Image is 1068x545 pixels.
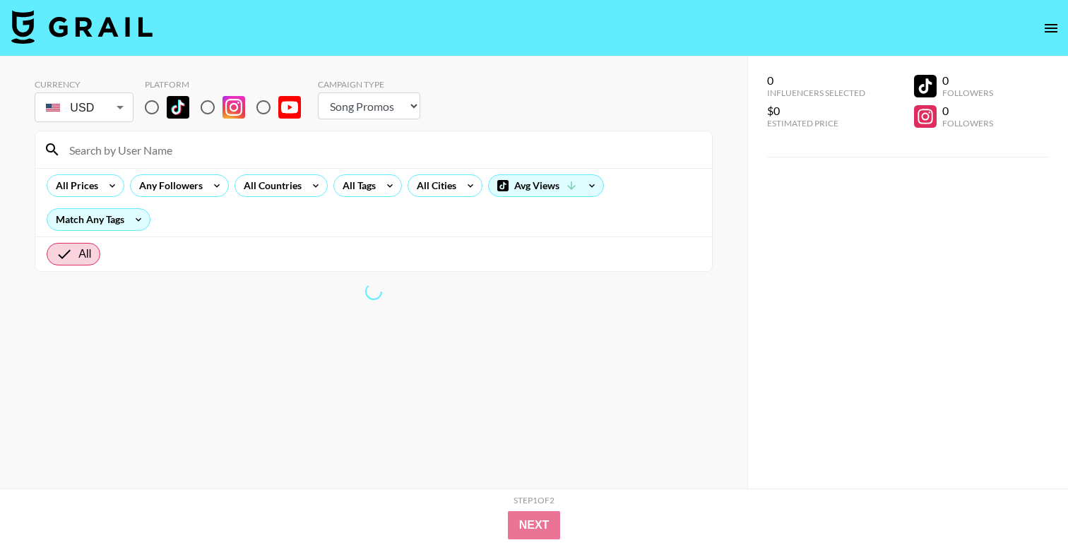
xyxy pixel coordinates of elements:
[47,175,101,196] div: All Prices
[222,96,245,119] img: Instagram
[37,95,131,120] div: USD
[365,283,382,300] span: Refreshing lists, bookers, clients, countries, tags, cities, talent, talent...
[167,96,189,119] img: TikTok
[514,495,554,505] div: Step 1 of 2
[942,118,993,128] div: Followers
[1037,14,1065,42] button: open drawer
[767,73,865,88] div: 0
[145,79,312,90] div: Platform
[942,88,993,98] div: Followers
[942,104,993,118] div: 0
[278,96,301,119] img: YouTube
[334,175,379,196] div: All Tags
[131,175,206,196] div: Any Followers
[78,246,91,263] span: All
[35,79,133,90] div: Currency
[318,79,420,90] div: Campaign Type
[408,175,459,196] div: All Cities
[47,209,150,230] div: Match Any Tags
[508,511,561,539] button: Next
[61,138,704,161] input: Search by User Name
[11,10,153,44] img: Grail Talent
[767,104,865,118] div: $0
[489,175,603,196] div: Avg Views
[767,118,865,128] div: Estimated Price
[942,73,993,88] div: 0
[767,88,865,98] div: Influencers Selected
[235,175,304,196] div: All Countries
